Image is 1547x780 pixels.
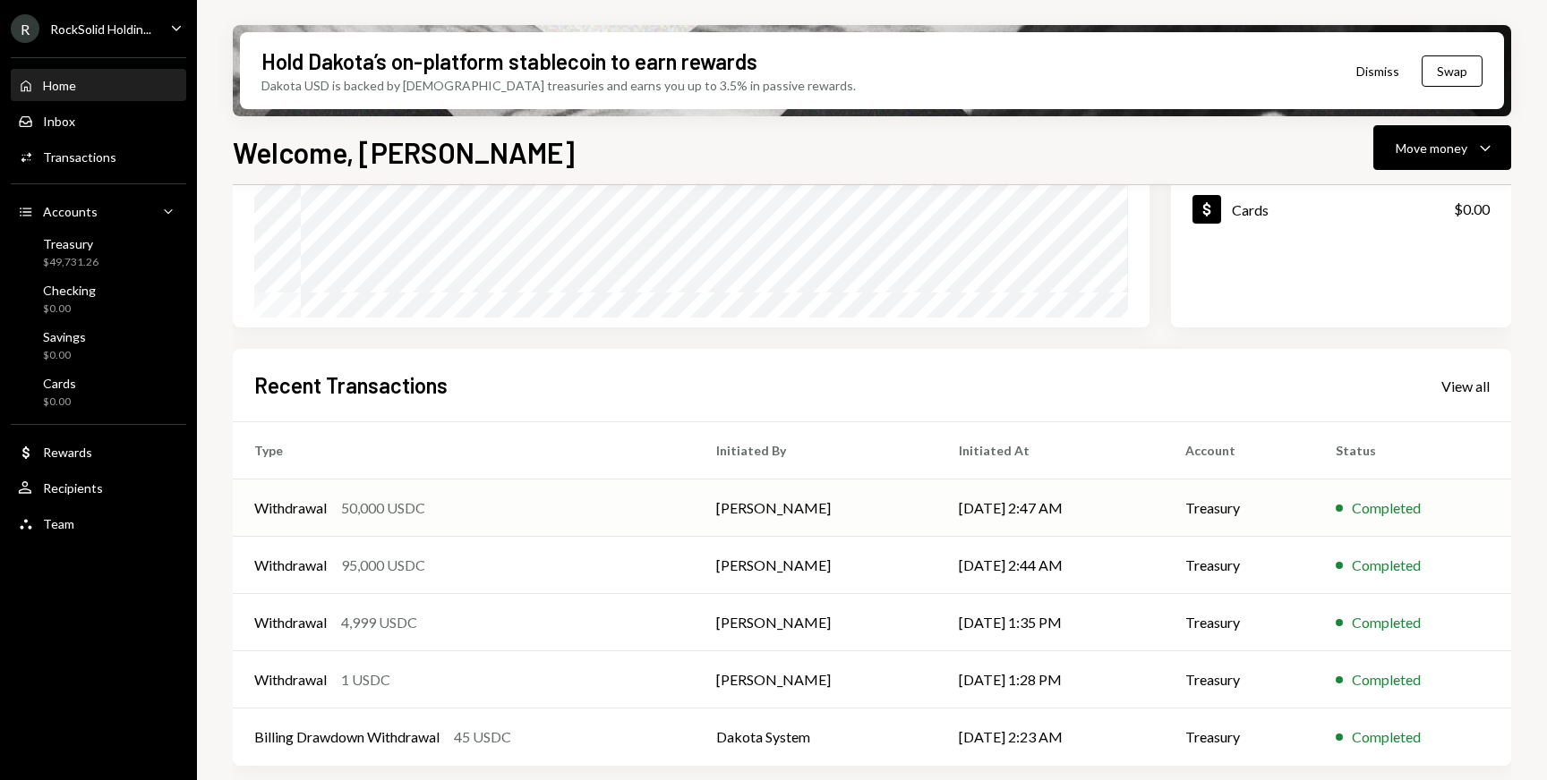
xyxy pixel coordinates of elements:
div: RockSolid Holdin... [50,21,151,37]
div: $0.00 [43,301,96,317]
div: Billing Drawdown Withdrawal [254,726,440,748]
a: Recipients [11,471,186,504]
div: Cards [1232,201,1269,218]
div: Move money [1396,139,1467,157]
a: Rewards [11,436,186,468]
th: Status [1314,422,1511,479]
td: Treasury [1164,594,1314,651]
div: 95,000 USDC [341,555,425,576]
a: Inbox [11,105,186,137]
td: [DATE] 2:23 AM [937,708,1164,766]
div: Cards [43,376,76,391]
a: Treasury$49,731.26 [11,231,186,274]
td: [PERSON_NAME] [695,537,937,594]
div: Rewards [43,445,92,460]
div: Withdrawal [254,669,327,691]
h2: Recent Transactions [254,370,448,400]
td: Treasury [1164,479,1314,537]
td: [PERSON_NAME] [695,479,937,537]
div: 50,000 USDC [341,497,425,519]
div: $49,731.26 [43,255,98,270]
td: Dakota System [695,708,937,766]
div: Completed [1352,497,1421,519]
th: Initiated By [695,422,937,479]
td: Treasury [1164,537,1314,594]
div: Dakota USD is backed by [DEMOGRAPHIC_DATA] treasuries and earns you up to 3.5% in passive rewards. [261,76,856,95]
div: Home [43,78,76,93]
div: Completed [1352,726,1421,748]
a: View all [1441,376,1490,395]
td: [PERSON_NAME] [695,594,937,651]
div: Completed [1352,612,1421,633]
th: Account [1164,422,1314,479]
td: [DATE] 1:35 PM [937,594,1164,651]
div: 1 USDC [341,669,390,691]
div: 4,999 USDC [341,612,417,633]
button: Move money [1373,125,1511,170]
td: [DATE] 2:47 AM [937,479,1164,537]
div: View all [1441,377,1490,395]
div: R [11,14,39,43]
div: Treasury [43,236,98,251]
th: Type [233,422,695,479]
button: Dismiss [1334,50,1422,92]
div: Hold Dakota’s on-platform stablecoin to earn rewards [261,47,757,76]
a: Team [11,507,186,539]
div: $0.00 [1454,199,1490,220]
button: Swap [1422,55,1483,87]
div: Team [43,516,74,531]
td: [PERSON_NAME] [695,651,937,708]
div: Checking [43,283,96,298]
td: [DATE] 1:28 PM [937,651,1164,708]
td: Treasury [1164,708,1314,766]
div: Accounts [43,204,98,219]
th: Initiated At [937,422,1164,479]
div: Savings [43,329,86,344]
a: Cards$0.00 [11,370,186,413]
a: Accounts [11,195,186,227]
div: Inbox [43,114,75,129]
a: Savings$0.00 [11,324,186,367]
div: Withdrawal [254,555,327,576]
div: Recipients [43,480,103,496]
div: Transactions [43,149,116,165]
a: Checking$0.00 [11,277,186,320]
a: Transactions [11,140,186,173]
div: Withdrawal [254,612,327,633]
td: Treasury [1164,651,1314,708]
div: 45 USDC [454,726,511,748]
h1: Welcome, [PERSON_NAME] [233,134,575,170]
td: [DATE] 2:44 AM [937,537,1164,594]
div: $0.00 [43,394,76,410]
a: Cards$0.00 [1171,179,1511,239]
a: Home [11,69,186,101]
div: Withdrawal [254,497,327,519]
div: $0.00 [43,348,86,363]
div: Completed [1352,669,1421,691]
div: Completed [1352,555,1421,576]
